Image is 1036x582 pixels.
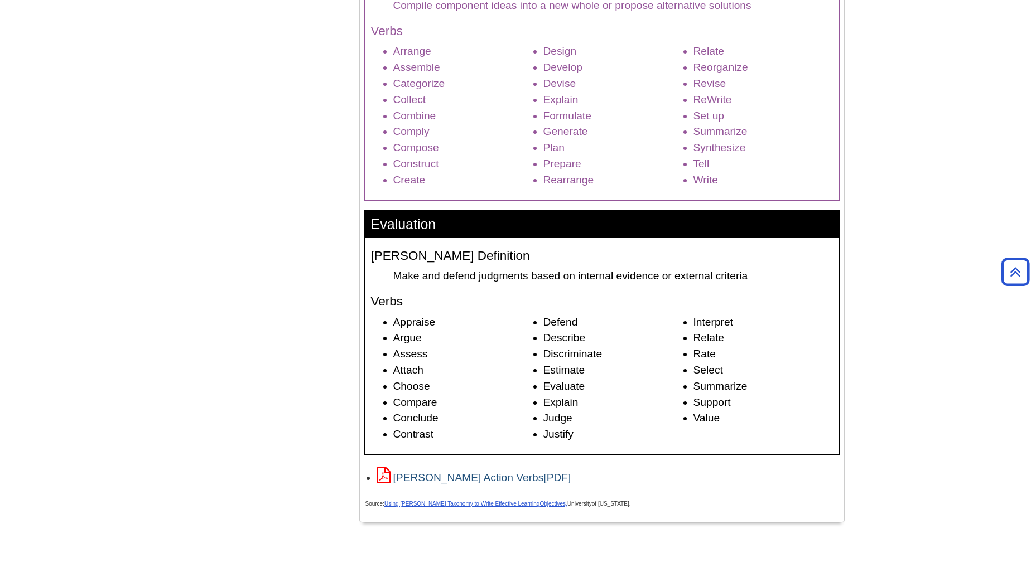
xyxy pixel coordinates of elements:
[693,76,833,92] li: Revise
[567,501,592,507] span: University
[365,211,839,238] h3: Evaluation
[384,501,539,507] a: Using [PERSON_NAME] Taxonomy to Write Effective Learning
[393,156,533,172] li: Construct
[371,295,833,309] h4: Verbs
[393,379,533,395] li: Choose
[543,140,683,156] li: Plan
[693,379,833,395] li: Summarize
[543,124,683,140] li: Generate
[539,496,567,508] a: Objectives,
[543,330,683,346] li: Describe
[543,379,683,395] li: Evaluate
[693,314,833,331] li: Interpret
[693,108,833,124] li: Set up
[393,362,533,379] li: Attach
[693,124,833,140] li: Summarize
[693,362,833,379] li: Select
[693,156,833,172] li: Tell
[543,362,683,379] li: Estimate
[393,172,533,188] li: Create
[393,314,533,331] li: Appraise
[543,346,683,362] li: Discriminate
[693,43,833,60] li: Relate
[393,395,533,411] li: Compare
[693,172,833,188] li: Write
[393,76,533,92] li: Categorize
[543,60,683,76] li: Develop
[543,426,683,443] li: Justify
[592,501,631,507] span: of [US_STATE].
[365,501,540,507] span: Source:
[377,472,571,483] a: Link opens in new window
[693,346,833,362] li: Rate
[693,330,833,346] li: Relate
[371,249,833,263] h4: [PERSON_NAME] Definition
[543,314,683,331] li: Defend
[393,60,533,76] li: Assemble
[543,395,683,411] li: Explain
[543,172,683,188] li: Rearrange
[393,346,533,362] li: Assess
[693,410,833,426] li: Value
[393,108,533,124] li: Combine
[393,426,533,443] li: Contrast
[543,76,683,92] li: Devise
[998,264,1033,279] a: Back to Top
[693,92,833,108] li: ReWrite
[393,43,533,60] li: Arrange
[393,92,533,108] li: Collect
[693,140,833,156] li: Synthesize
[393,124,533,140] li: Comply
[543,92,683,108] li: Explain
[543,43,683,60] li: Design
[393,268,833,283] dd: Make and defend judgments based on internal evidence or external criteria
[693,60,833,76] li: Reorganize
[393,140,533,156] li: Compose
[539,501,567,507] span: Objectives,
[393,410,533,426] li: Conclude
[693,395,833,411] li: Support
[543,410,683,426] li: Judge
[371,25,833,38] h4: Verbs
[393,330,533,346] li: Argue
[543,108,683,124] li: Formulate
[543,156,683,172] li: Prepare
